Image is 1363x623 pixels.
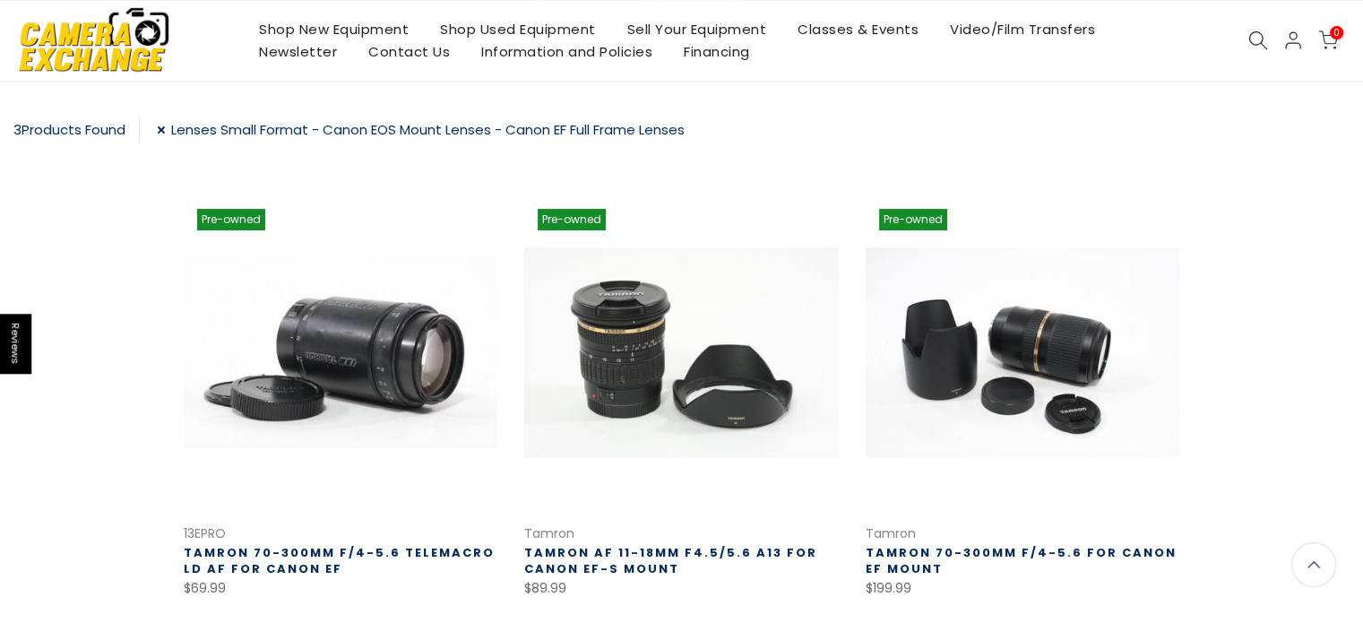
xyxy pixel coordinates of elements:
[782,18,935,40] a: Classes & Events
[184,577,497,600] div: $69.99
[244,18,425,40] a: Shop New Equipment
[353,40,466,63] a: Contact Us
[524,577,838,600] div: $89.99
[466,40,669,63] a: Information and Policies
[524,544,817,577] a: Tamron AF 11-18mm f4.5/5.6 A13 for Canon EF-S Mount
[611,18,782,40] a: Sell Your Equipment
[425,18,612,40] a: Shop Used Equipment
[866,524,916,542] a: Tamron
[1318,30,1338,50] a: 0
[184,544,495,577] a: Tamron 70-300mm f/4-5.6 TeleMacro LD AF for Canon EF
[13,120,22,139] span: 3
[184,524,226,542] a: 13EPRO
[1291,542,1336,587] a: Back to the top
[866,577,1179,600] div: $199.99
[13,117,140,142] div: Products Found
[157,117,685,142] a: Lenses Small Format - Canon EOS Mount Lenses - Canon EF Full Frame Lenses
[669,40,766,63] a: Financing
[1330,26,1343,39] span: 0
[866,544,1177,577] a: Tamron 70-300mm f/4-5.6 for Canon EF Mount
[935,18,1111,40] a: Video/Film Transfers
[524,524,574,542] a: Tamron
[244,40,353,63] a: Newsletter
